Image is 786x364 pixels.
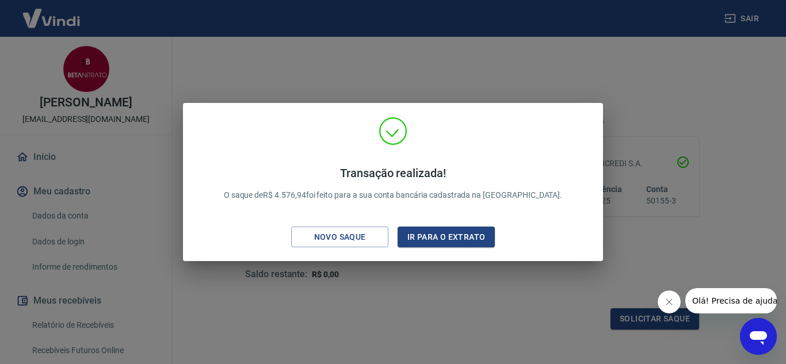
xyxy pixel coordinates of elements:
iframe: Botão para abrir a janela de mensagens [740,318,777,355]
div: Novo saque [300,230,380,244]
button: Ir para o extrato [398,227,495,248]
iframe: Mensagem da empresa [685,288,777,313]
h4: Transação realizada! [224,166,563,180]
button: Novo saque [291,227,388,248]
p: O saque de R$ 4.576,94 foi feito para a sua conta bancária cadastrada na [GEOGRAPHIC_DATA]. [224,166,563,201]
iframe: Fechar mensagem [658,290,681,313]
span: Olá! Precisa de ajuda? [7,8,97,17]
